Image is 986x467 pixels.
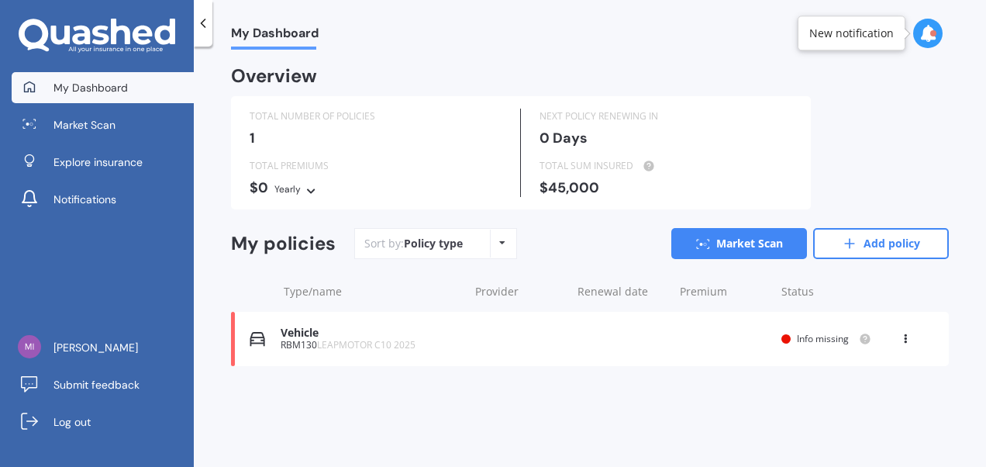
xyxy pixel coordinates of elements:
div: NEXT POLICY RENEWING IN [540,109,792,124]
div: TOTAL NUMBER OF POLICIES [250,109,502,124]
div: Sort by: [364,236,463,251]
span: LEAPMOTOR C10 2025 [317,338,415,351]
span: Explore insurance [53,154,143,170]
div: Provider [475,284,565,299]
a: Add policy [813,228,949,259]
span: [PERSON_NAME] [53,340,138,355]
div: Status [781,284,871,299]
a: Submit feedback [12,369,194,400]
a: Log out [12,406,194,438]
div: Premium [680,284,770,299]
span: Notifications [53,192,116,207]
a: My Dashboard [12,72,194,103]
div: Vehicle [281,327,461,340]
a: Explore insurance [12,147,194,178]
div: TOTAL PREMIUMS [250,158,502,174]
div: Type/name [284,284,463,299]
img: b41c154fadbacfc9b30b86bd993e8d29 [18,335,41,358]
div: Yearly [274,182,301,197]
span: Log out [53,414,91,430]
div: $45,000 [540,180,792,195]
div: 1 [250,130,502,146]
div: RBM130 [281,340,461,351]
a: [PERSON_NAME] [12,332,194,363]
a: Market Scan [671,228,807,259]
img: Vehicle [250,331,265,347]
div: TOTAL SUM INSURED [540,158,792,174]
span: My Dashboard [53,80,128,95]
div: Overview [231,68,317,84]
div: Renewal date [577,284,667,299]
a: Notifications [12,184,194,215]
div: $0 [250,180,502,197]
div: New notification [809,26,894,41]
span: Submit feedback [53,377,140,393]
div: My policies [231,233,336,255]
span: My Dashboard [231,26,319,47]
a: Market Scan [12,109,194,140]
span: Market Scan [53,117,115,133]
div: 0 Days [540,130,792,146]
span: Info missing [797,332,849,345]
div: Policy type [404,236,463,251]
